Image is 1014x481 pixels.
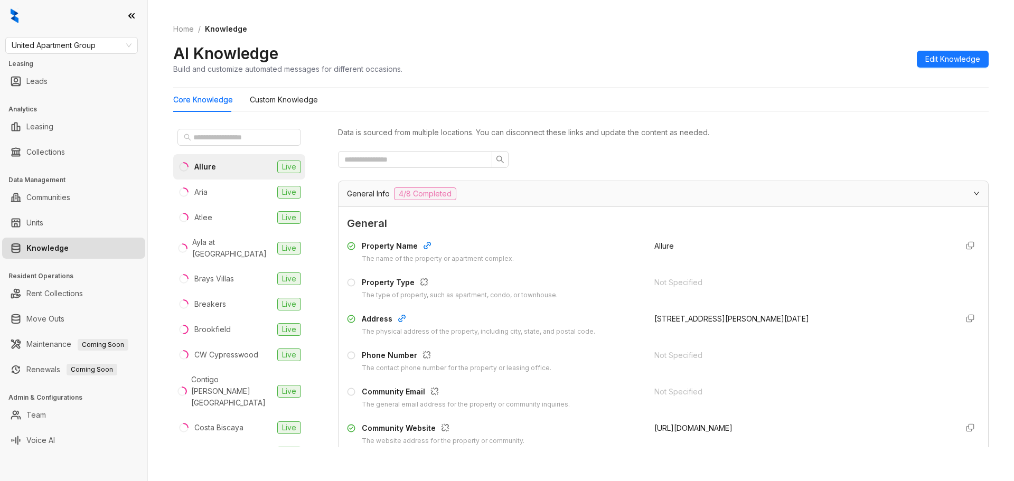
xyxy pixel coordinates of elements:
li: Leads [2,71,145,92]
span: expanded [973,190,980,196]
li: Rent Collections [2,283,145,304]
div: The general email address for the property or community inquiries. [362,400,570,410]
div: Ayla at [GEOGRAPHIC_DATA] [192,237,273,260]
span: Live [277,385,301,398]
div: Allure [194,161,216,173]
li: / [198,23,201,35]
div: The website address for the property or community. [362,436,524,446]
button: Edit Knowledge [917,51,989,68]
div: Build and customize automated messages for different occasions. [173,63,402,74]
h3: Resident Operations [8,271,147,281]
li: Renewals [2,359,145,380]
div: Not Specified [654,386,949,398]
img: logo [11,8,18,23]
span: 4/8 Completed [394,187,456,200]
a: Home [171,23,196,35]
li: Units [2,212,145,233]
a: Communities [26,187,70,208]
span: General Info [347,188,390,200]
span: Allure [654,241,674,250]
li: Maintenance [2,334,145,355]
span: [URL][DOMAIN_NAME] [654,423,733,432]
div: Address [362,313,595,327]
span: Live [277,323,301,336]
span: Live [277,186,301,199]
div: The name of the property or apartment complex. [362,254,514,264]
a: Knowledge [26,238,69,259]
a: RenewalsComing Soon [26,359,117,380]
div: Not Specified [654,277,949,288]
li: Collections [2,142,145,163]
span: search [184,134,191,141]
div: Custom Knowledge [250,94,318,106]
span: Live [277,242,301,254]
span: Coming Soon [67,364,117,375]
span: Live [277,161,301,173]
div: Property Name [362,240,514,254]
div: Core Knowledge [173,94,233,106]
a: Leasing [26,116,53,137]
li: Leasing [2,116,145,137]
div: Costa Biscaya [194,422,243,433]
div: Community Email [362,386,570,400]
div: Not Specified [654,350,949,361]
div: Property Type [362,277,558,290]
h3: Analytics [8,105,147,114]
h3: Leasing [8,59,147,69]
div: The type of property, such as apartment, condo, or townhouse. [362,290,558,300]
span: Live [277,272,301,285]
span: Live [277,298,301,310]
div: Contigo [PERSON_NAME][GEOGRAPHIC_DATA] [191,374,273,409]
span: Live [277,421,301,434]
div: Brays Villas [194,273,234,285]
span: Live [277,211,301,224]
span: Edit Knowledge [925,53,980,65]
li: Move Outs [2,308,145,329]
h2: AI Knowledge [173,43,278,63]
div: Aria [194,186,208,198]
a: Move Outs [26,308,64,329]
a: Collections [26,142,65,163]
span: Live [277,447,301,459]
h3: Data Management [8,175,147,185]
a: Team [26,404,46,426]
a: Leads [26,71,48,92]
span: United Apartment Group [12,37,132,53]
div: Phone Number [362,350,551,363]
li: Communities [2,187,145,208]
div: CW Cypresswood [194,349,258,361]
span: search [496,155,504,164]
div: Community Website [362,422,524,436]
div: The physical address of the property, including city, state, and postal code. [362,327,595,337]
div: [STREET_ADDRESS][PERSON_NAME][DATE] [654,313,949,325]
span: General [347,215,980,232]
div: Brookfield [194,324,231,335]
span: Coming Soon [78,339,128,351]
span: Live [277,348,301,361]
a: Rent Collections [26,283,83,304]
div: The contact phone number for the property or leasing office. [362,363,551,373]
li: Team [2,404,145,426]
a: Units [26,212,43,233]
li: Voice AI [2,430,145,451]
div: General Info4/8 Completed [339,181,988,206]
h3: Admin & Configurations [8,393,147,402]
li: Knowledge [2,238,145,259]
div: Atlee [194,212,212,223]
div: Breakers [194,298,226,310]
span: Knowledge [205,24,247,33]
a: Voice AI [26,430,55,451]
div: Data is sourced from multiple locations. You can disconnect these links and update the content as... [338,127,989,138]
